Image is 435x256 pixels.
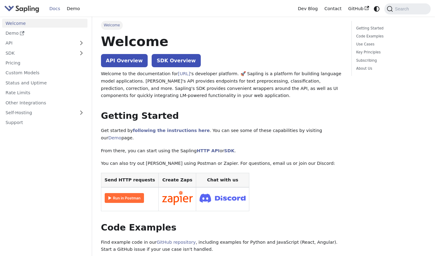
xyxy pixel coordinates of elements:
[101,147,343,155] p: From there, you can start using the Sapling or .
[197,148,220,153] a: HTTP API
[75,39,87,48] button: Expand sidebar category 'API'
[158,173,196,188] th: Create Zaps
[2,118,87,127] a: Support
[101,127,343,142] p: Get started by . You can see some of these capabilities by visiting our page.
[101,21,343,29] nav: Breadcrumbs
[101,70,343,99] p: Welcome to the documentation for 's developer platform. 🚀 Sapling is a platform for building lang...
[4,4,39,13] img: Sapling.ai
[393,6,413,11] span: Search
[2,29,87,38] a: Demo
[2,48,75,57] a: SDK
[356,66,424,72] a: About Us
[101,173,158,188] th: Send HTTP requests
[372,4,381,13] button: Switch between dark and light mode (currently system mode)
[46,4,64,14] a: Docs
[4,4,41,13] a: Sapling.aiSapling.ai
[101,54,148,67] a: API Overview
[101,239,343,254] p: Find example code in our , including examples for Python and JavaScript (React, Angular). Start a...
[105,193,144,203] img: Run in Postman
[356,25,424,31] a: Getting Started
[2,108,87,117] a: Self-Hosting
[101,222,343,233] h2: Code Examples
[356,33,424,39] a: Code Examples
[2,98,87,107] a: Other Integrations
[75,48,87,57] button: Expand sidebar category 'SDK'
[356,49,424,55] a: Key Principles
[178,71,190,76] a: [URL]
[108,135,122,140] a: Demo
[294,4,321,14] a: Dev Blog
[2,39,75,48] a: API
[2,19,87,28] a: Welcome
[101,160,343,167] p: You can also try out [PERSON_NAME] using Postman or Zapier. For questions, email us or join our D...
[2,68,87,77] a: Custom Models
[384,3,430,14] button: Search (Command+K)
[356,58,424,64] a: Subscribing
[2,78,87,87] a: Status and Uptime
[200,192,246,204] img: Join Discord
[321,4,345,14] a: Contact
[101,21,123,29] span: Welcome
[152,54,200,67] a: SDK Overview
[133,128,210,133] a: following the instructions here
[224,148,234,153] a: SDK
[157,240,196,245] a: GitHub repository
[2,59,87,68] a: Pricing
[356,41,424,47] a: Use Cases
[196,173,249,188] th: Chat with us
[101,33,343,50] h1: Welcome
[2,88,87,97] a: Rate Limits
[64,4,83,14] a: Demo
[345,4,372,14] a: GitHub
[101,111,343,122] h2: Getting Started
[162,191,193,205] img: Connect in Zapier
